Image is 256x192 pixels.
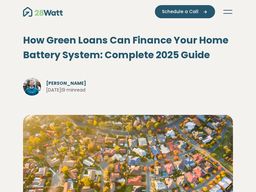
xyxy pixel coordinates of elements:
[223,9,233,15] button: Toggle navigation
[46,80,91,87] span: [PERSON_NAME]
[23,5,233,18] nav: Main navigation
[155,5,215,18] button: Schedule a Call
[162,8,198,15] span: Schedule a Call
[46,87,85,93] span: [DATE] | 9 min read
[23,78,41,96] img: Robin Stam
[23,7,63,17] img: 28Watt
[23,33,233,62] h1: How Green Loans Can Finance Your Home Battery System: Complete 2025 Guide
